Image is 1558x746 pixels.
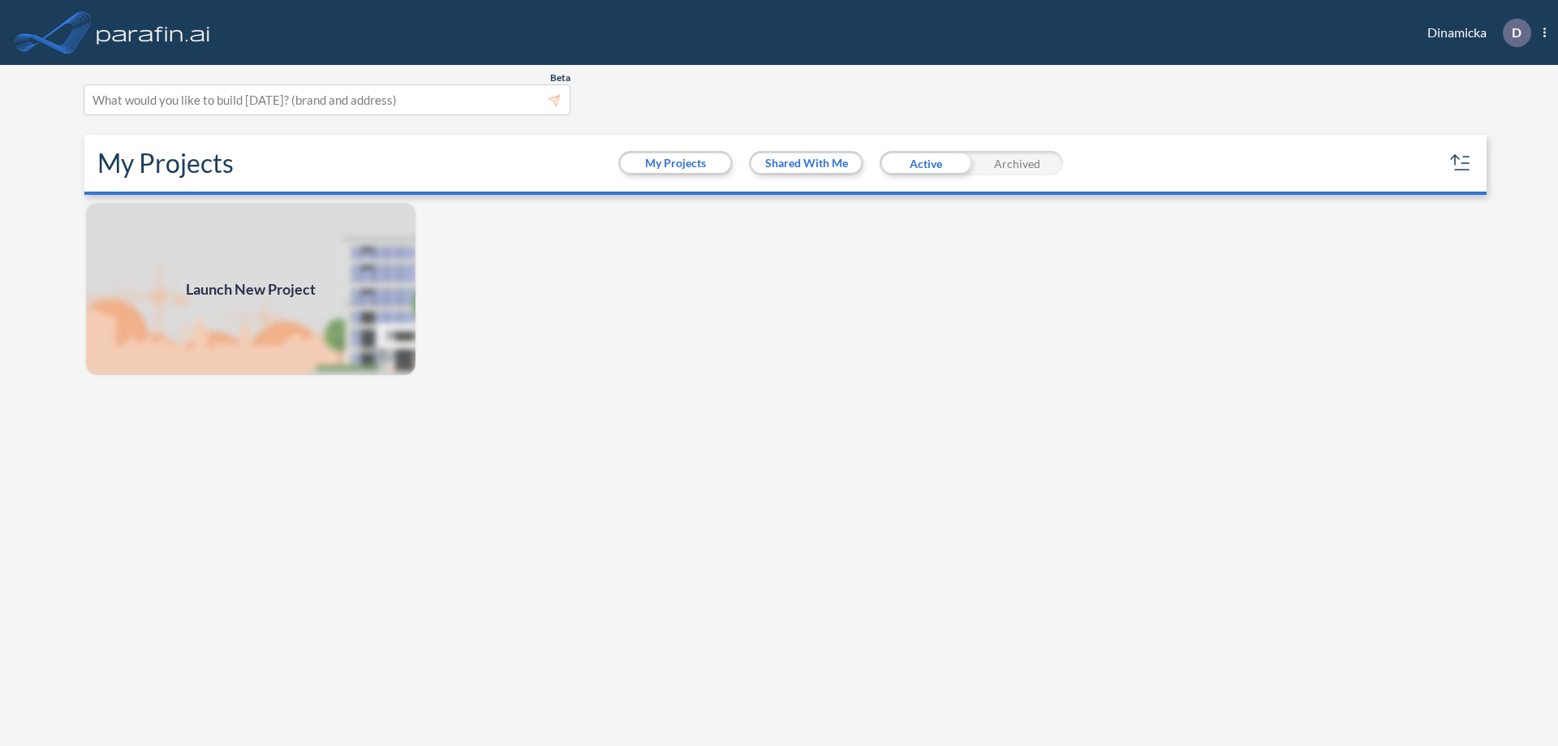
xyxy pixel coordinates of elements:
[84,201,417,377] a: Launch New Project
[880,151,971,175] div: Active
[971,151,1063,175] div: Archived
[97,148,234,179] h2: My Projects
[550,71,570,84] span: Beta
[1403,19,1546,47] div: Dinamicka
[84,201,417,377] img: add
[186,278,316,300] span: Launch New Project
[1512,25,1521,40] p: D
[751,153,861,173] button: Shared With Me
[1448,150,1474,176] button: sort
[93,16,213,49] img: logo
[621,153,730,173] button: My Projects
